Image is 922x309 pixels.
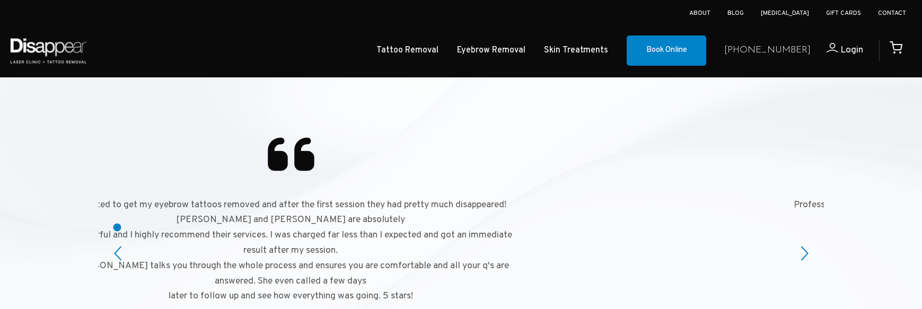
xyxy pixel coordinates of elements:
p: I wanted to get my eyebrow tattoos removed and after the first session they had pretty much disap... [60,198,521,305]
a: About [689,9,710,17]
a: Contact [878,9,906,17]
a: [MEDICAL_DATA] [761,9,809,17]
a: Login [811,43,863,58]
a: Gift Cards [826,9,861,17]
a: Book Online [627,36,706,66]
a: Blog [727,9,744,17]
span: Login [840,44,863,56]
a: [PHONE_NUMBER] [724,43,811,58]
a: Skin Treatments [544,43,608,58]
img: Disappear - Laser Clinic and Tattoo Removal Services in Sydney, Australia [8,32,89,69]
a: Eyebrow Removal [457,43,525,58]
a: Tattoo Removal [376,43,438,58]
